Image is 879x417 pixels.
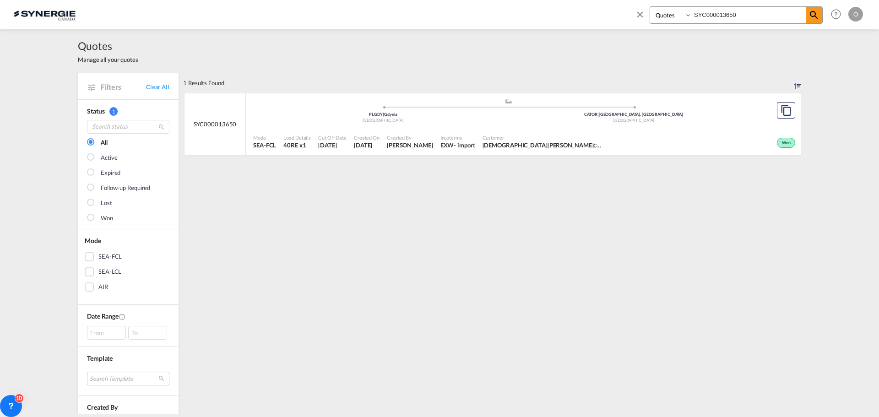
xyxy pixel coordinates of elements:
[253,134,276,141] span: Mode
[593,141,621,149] span: CBT FOODS
[283,141,311,149] span: 40RE x 1
[101,184,150,193] div: Follow-up Required
[128,326,167,340] div: To
[109,107,118,116] span: 1
[14,4,76,25] img: 1f56c880d42311ef80fc7dca854c8e59.png
[98,252,122,261] div: SEA-FCL
[87,120,169,134] input: Search status
[440,134,475,141] span: Incoterms
[87,326,169,340] span: From To
[613,118,654,123] span: [GEOGRAPHIC_DATA]
[101,199,112,208] div: Lost
[158,124,165,130] md-icon: icon-magnify
[87,403,118,411] span: Created By
[777,138,795,148] div: Won
[101,168,120,178] div: Expired
[146,83,169,91] a: Clear All
[387,141,433,149] span: Pablo Gomez Saldarriaga
[85,282,172,292] md-checkbox: AIR
[440,141,454,149] div: EXW
[828,6,848,23] div: Help
[363,118,404,123] span: [GEOGRAPHIC_DATA]
[85,237,101,244] span: Mode
[119,313,126,320] md-icon: Created On
[483,141,602,149] span: Christian Hovington CBT FOODS
[781,105,792,116] md-icon: assets/icons/custom/copyQuote.svg
[194,120,237,128] span: SYC000013650
[101,153,117,162] div: Active
[808,10,819,21] md-icon: icon-magnify
[692,7,806,23] input: Enter Quotation Number
[584,112,683,117] span: CATOR [GEOGRAPHIC_DATA], [GEOGRAPHIC_DATA]
[354,141,380,149] span: 30 Jul 2025
[87,354,113,362] span: Template
[87,312,119,320] span: Date Range
[635,9,645,19] md-icon: icon-close
[387,134,433,141] span: Created By
[87,107,169,116] div: Status 1
[597,112,599,117] span: |
[101,82,146,92] span: Filters
[87,107,104,115] span: Status
[78,38,138,53] span: Quotes
[98,282,108,292] div: AIR
[828,6,844,22] span: Help
[454,141,475,149] div: - import
[98,267,121,276] div: SEA-LCL
[85,252,172,261] md-checkbox: SEA-FCL
[7,369,39,403] iframe: Chat
[848,7,863,22] div: O
[318,134,347,141] span: Cut Off Date
[503,99,514,103] md-icon: assets/icons/custom/ship-fill.svg
[440,141,475,149] div: EXW import
[87,326,126,340] div: From
[101,214,113,223] div: Won
[253,141,276,149] span: SEA-FCL
[184,93,801,156] div: SYC000013650 assets/icons/custom/ship-fill.svgassets/icons/custom/roll-o-plane.svgOriginGdynia Po...
[101,138,108,147] div: All
[85,267,172,276] md-checkbox: SEA-LCL
[369,112,397,117] span: PLGDY Gdynia
[777,102,795,119] button: Copy Quote
[794,73,801,93] div: Sort by: Created On
[78,55,138,64] span: Manage all your quotes
[782,140,793,146] span: Won
[354,134,380,141] span: Created On
[806,7,822,23] span: icon-magnify
[383,112,384,117] span: |
[483,134,602,141] span: Customer
[183,73,224,93] div: 1 Results Found
[318,141,347,149] span: 30 Jul 2025
[283,134,311,141] span: Load Details
[635,6,650,28] span: icon-close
